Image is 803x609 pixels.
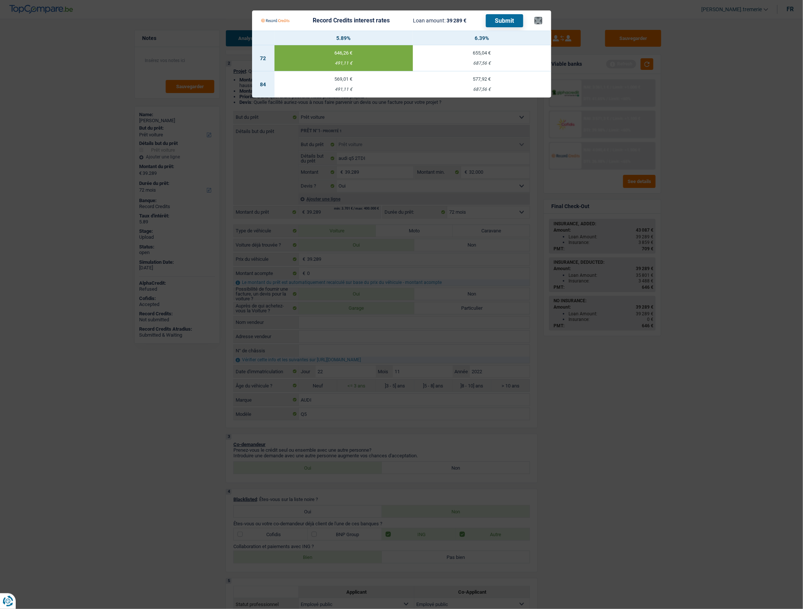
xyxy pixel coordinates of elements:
td: 84 [252,71,275,98]
div: 655,04 € [413,50,551,55]
span: 39 289 € [447,18,466,24]
div: 687,56 € [413,61,551,66]
div: 577,92 € [413,77,551,81]
button: Submit [486,14,523,27]
div: 569,01 € [275,77,413,81]
div: Record Credits interest rates [313,18,390,24]
th: 6.39% [413,31,551,45]
div: 687,56 € [413,87,551,92]
span: Loan amount: [413,18,445,24]
div: 491,11 € [275,87,413,92]
button: × [534,17,542,24]
td: 72 [252,45,275,71]
img: Record Credits [261,13,289,28]
th: 5.89% [275,31,413,45]
div: 491,11 € [275,61,413,66]
div: 646,26 € [275,50,413,55]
